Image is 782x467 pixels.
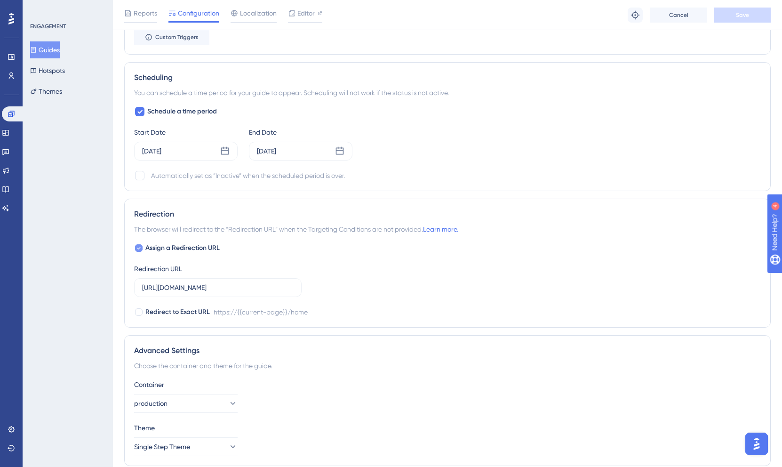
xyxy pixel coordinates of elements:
[142,145,161,157] div: [DATE]
[134,345,761,356] div: Advanced Settings
[30,41,60,58] button: Guides
[134,360,761,371] div: Choose the container and theme for the guide.
[134,398,168,409] span: production
[178,8,219,19] span: Configuration
[155,33,199,41] span: Custom Triggers
[30,83,62,100] button: Themes
[134,30,209,45] button: Custom Triggers
[249,127,352,138] div: End Date
[134,8,157,19] span: Reports
[145,242,220,254] span: Assign a Redirection URL
[134,209,761,220] div: Redirection
[240,8,277,19] span: Localization
[669,11,688,19] span: Cancel
[214,306,308,318] div: https://{{current-page}}/home
[145,306,210,318] span: Redirect to Exact URL
[423,225,458,233] a: Learn more.
[147,106,217,117] span: Schedule a time period
[297,8,315,19] span: Editor
[65,5,68,12] div: 4
[30,62,65,79] button: Hotspots
[742,430,771,458] iframe: UserGuiding AI Assistant Launcher
[134,263,182,274] div: Redirection URL
[30,23,66,30] div: ENGAGEMENT
[134,422,761,434] div: Theme
[257,145,276,157] div: [DATE]
[22,2,59,14] span: Need Help?
[134,87,761,98] div: You can schedule a time period for your guide to appear. Scheduling will not work if the status i...
[736,11,749,19] span: Save
[134,394,238,413] button: production
[134,127,238,138] div: Start Date
[714,8,771,23] button: Save
[134,441,190,452] span: Single Step Theme
[134,379,761,390] div: Container
[142,282,294,293] input: https://www.example.com/
[134,72,761,83] div: Scheduling
[151,170,345,181] div: Automatically set as “Inactive” when the scheduled period is over.
[134,437,238,456] button: Single Step Theme
[134,224,458,235] span: The browser will redirect to the “Redirection URL” when the Targeting Conditions are not provided.
[650,8,707,23] button: Cancel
